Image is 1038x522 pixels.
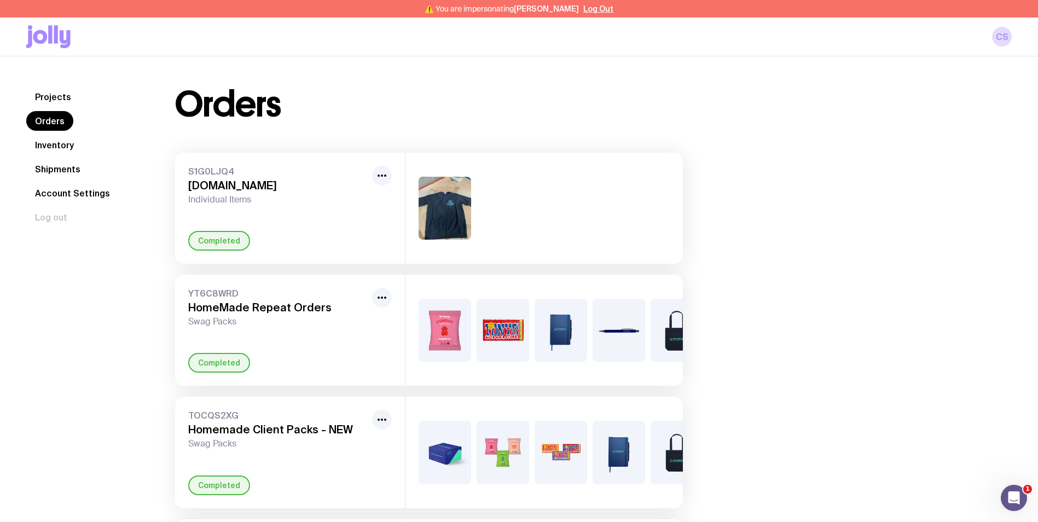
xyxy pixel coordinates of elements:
span: 1 [1023,485,1032,494]
span: S1G0LJQ4 [188,166,368,177]
button: Log Out [583,4,613,13]
a: Orders [26,111,73,131]
span: Swag Packs [188,438,368,449]
div: Completed [188,475,250,495]
a: Inventory [26,135,83,155]
h3: HomeMade Repeat Orders [188,301,368,314]
a: Shipments [26,159,89,179]
span: YT6C8WRD [188,288,368,299]
h3: Homemade Client Packs - NEW [188,423,368,436]
a: CS [992,27,1012,47]
div: Completed [188,231,250,251]
div: Completed [188,353,250,373]
span: [PERSON_NAME] [514,4,579,13]
a: Projects [26,87,80,107]
h3: [DOMAIN_NAME] [188,179,368,192]
button: Log out [26,207,76,227]
a: Account Settings [26,183,119,203]
span: TOCQS2XG [188,410,368,421]
h1: Orders [175,87,281,122]
span: ⚠️ You are impersonating [425,4,579,13]
span: Swag Packs [188,316,368,327]
iframe: Intercom live chat [1001,485,1027,511]
span: Individual Items [188,194,368,205]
